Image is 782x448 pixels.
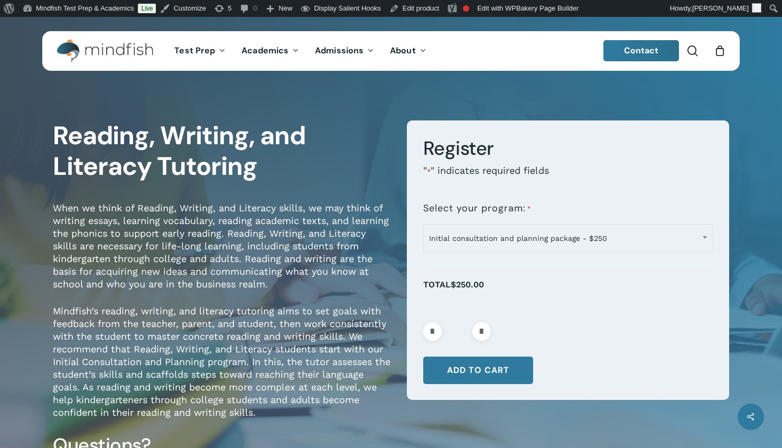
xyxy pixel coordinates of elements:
span: Initial consultation and planning package - $250 [424,227,713,249]
a: Contact [603,40,679,61]
span: About [390,45,416,56]
h1: Reading, Writing, and Literacy Tutoring [53,120,391,182]
iframe: Chatbot [712,378,767,433]
p: " " indicates required fields [423,164,713,192]
p: Total [423,277,713,304]
div: Focus keyphrase not set [463,5,469,12]
button: Add to cart [423,357,533,384]
span: When we think of Reading, Writing, and Literacy skills, we may think of writing essays, learning ... [53,202,389,290]
a: Academics [234,46,307,55]
span: Test Prep [174,45,215,56]
span: $250.00 [451,279,484,290]
a: Admissions [307,46,382,55]
span: Contact [624,45,659,56]
span: Initial consultation and planning package - $250 [423,224,713,253]
label: Select your program: [423,203,531,214]
input: Product quantity [445,322,469,341]
a: Cart [714,45,725,57]
span: Mindfish’s reading, writing, and literacy tutoring aims to set goals with feedback from the teach... [53,305,390,418]
a: Test Prep [166,46,234,55]
a: About [382,46,434,55]
span: [PERSON_NAME] [692,4,749,12]
h3: Register [423,136,713,161]
header: Main Menu [42,31,740,71]
span: Academics [241,45,288,56]
a: Live [138,4,156,13]
nav: Main Menu [166,31,434,71]
span: Admissions [315,45,364,56]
